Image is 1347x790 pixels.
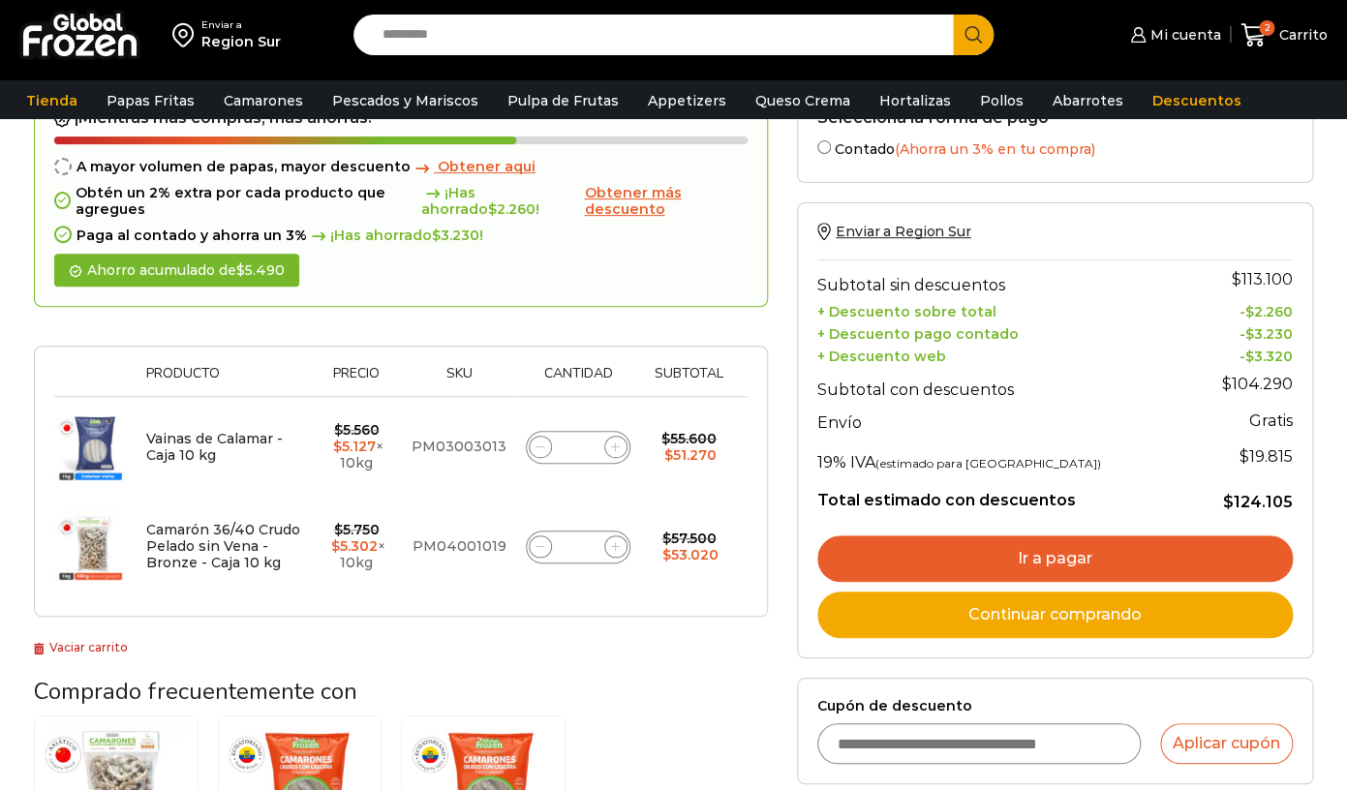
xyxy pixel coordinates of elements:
a: Enviar a Region Sur [817,223,970,240]
a: Queso Crema [746,82,860,119]
a: Pollos [970,82,1033,119]
button: Aplicar cupón [1160,723,1293,764]
a: Obtener aqui [411,159,536,175]
div: A mayor volumen de papas, mayor descuento [54,159,748,175]
bdi: 57.500 [661,530,716,547]
a: Abarrotes [1043,82,1133,119]
span: $ [1222,375,1232,393]
bdi: 5.750 [334,521,380,538]
a: Descuentos [1143,82,1251,119]
th: Cantidad [516,366,640,396]
span: $ [334,421,343,439]
span: 19.815 [1240,447,1293,466]
td: PM03003013 [402,397,516,498]
a: Ir a pagar [817,535,1293,582]
th: 19% IVA [817,438,1188,476]
div: Obtén un 2% extra por cada producto que agregues [54,185,748,218]
bdi: 113.100 [1232,270,1293,289]
bdi: 3.320 [1245,348,1293,365]
span: $ [661,530,670,547]
span: Mi cuenta [1146,25,1221,45]
td: PM04001019 [402,497,516,596]
span: Obtener aqui [438,158,536,175]
span: $ [333,438,342,455]
span: $ [331,537,340,555]
span: (Ahorra un 3% en tu compra) [895,140,1095,158]
th: + Descuento sobre total [817,299,1188,321]
th: Subtotal [640,366,738,396]
th: Subtotal con descuentos [817,365,1188,404]
a: Pescados y Mariscos [322,82,488,119]
span: $ [236,261,245,279]
span: $ [661,430,670,447]
label: Contado [817,137,1293,158]
th: + Descuento pago contado [817,320,1188,343]
a: Camarón 36/40 Crudo Pelado sin Vena - Bronze - Caja 10 kg [146,521,300,571]
span: Obtener más descuento [584,184,681,218]
span: Carrito [1274,25,1328,45]
bdi: 2.260 [1245,303,1293,320]
bdi: 2.260 [488,200,536,218]
div: Paga al contado y ahorra un 3% [54,228,748,244]
input: Contado(Ahorra un 3% en tu compra) [817,140,831,154]
a: Camarones [214,82,313,119]
th: Envío [817,404,1188,438]
span: $ [1232,270,1241,289]
span: $ [1245,325,1254,343]
th: Sku [402,366,516,396]
a: Papas Fritas [97,82,204,119]
a: Mi cuenta [1125,15,1220,54]
span: $ [662,546,671,563]
input: Product quantity [565,434,592,461]
bdi: 55.600 [661,430,717,447]
span: $ [1240,447,1249,466]
th: Producto [137,366,311,396]
bdi: 104.290 [1222,375,1293,393]
button: Search button [953,15,994,55]
span: $ [1223,493,1234,511]
small: (estimado para [GEOGRAPHIC_DATA]) [875,456,1101,471]
bdi: 51.270 [664,446,717,464]
a: Vainas de Calamar - Caja 10 kg [146,430,283,464]
a: Obtener más descuento [584,185,748,218]
span: $ [488,200,497,218]
input: Product quantity [565,533,592,561]
td: × 10kg [311,397,402,498]
div: Region Sur [201,32,281,51]
a: Tienda [16,82,87,119]
span: $ [1245,348,1254,365]
img: address-field-icon.svg [172,18,201,51]
span: $ [432,227,441,244]
th: + Descuento web [817,343,1188,365]
td: × 10kg [311,497,402,596]
bdi: 5.127 [333,438,376,455]
a: Hortalizas [870,82,961,119]
th: Precio [311,366,402,396]
span: $ [664,446,673,464]
span: ¡Has ahorrado ! [307,228,483,244]
td: - [1188,299,1293,321]
div: Ahorro acumulado de [54,254,299,288]
a: Vaciar carrito [34,640,128,654]
a: 2 Carrito [1240,13,1328,58]
bdi: 53.020 [662,546,719,563]
span: Comprado frecuentemente con [34,676,357,707]
a: Appetizers [638,82,736,119]
span: $ [1245,303,1254,320]
bdi: 5.560 [334,421,380,439]
span: Enviar a Region Sur [836,223,970,240]
a: Continuar comprando [817,592,1293,638]
bdi: 5.490 [236,261,285,279]
td: - [1188,343,1293,365]
bdi: 5.302 [331,537,378,555]
td: - [1188,320,1293,343]
a: Pulpa de Frutas [498,82,628,119]
div: Enviar a [201,18,281,32]
bdi: 124.105 [1223,493,1293,511]
bdi: 3.230 [432,227,479,244]
span: ¡Has ahorrado ! [421,185,580,218]
label: Cupón de descuento [817,698,1293,714]
th: Total estimado con descuentos [817,476,1188,513]
th: Subtotal sin descuentos [817,260,1188,299]
strong: Gratis [1249,411,1293,430]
